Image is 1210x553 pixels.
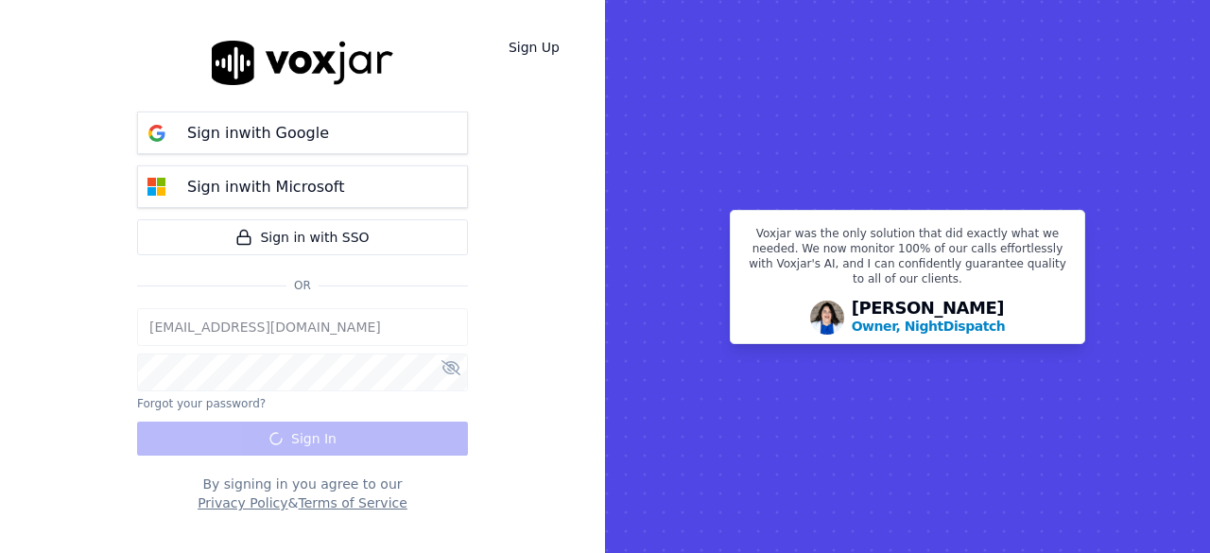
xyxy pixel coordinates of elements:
[742,226,1073,294] p: Voxjar was the only solution that did exactly what we needed. We now monitor 100% of our calls ef...
[810,301,844,335] img: Avatar
[852,300,1006,336] div: [PERSON_NAME]
[137,475,468,512] div: By signing in you agree to our &
[138,114,176,152] img: google Sign in button
[286,278,319,293] span: Or
[187,176,344,199] p: Sign in with Microsoft
[212,41,393,85] img: logo
[298,493,406,512] button: Terms of Service
[493,30,575,64] a: Sign Up
[137,396,266,411] button: Forgot your password?
[852,317,1006,336] p: Owner, NightDispatch
[137,165,468,208] button: Sign inwith Microsoft
[187,122,329,145] p: Sign in with Google
[138,168,176,206] img: microsoft Sign in button
[198,493,287,512] button: Privacy Policy
[137,219,468,255] a: Sign in with SSO
[137,112,468,154] button: Sign inwith Google
[137,308,468,346] input: Email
